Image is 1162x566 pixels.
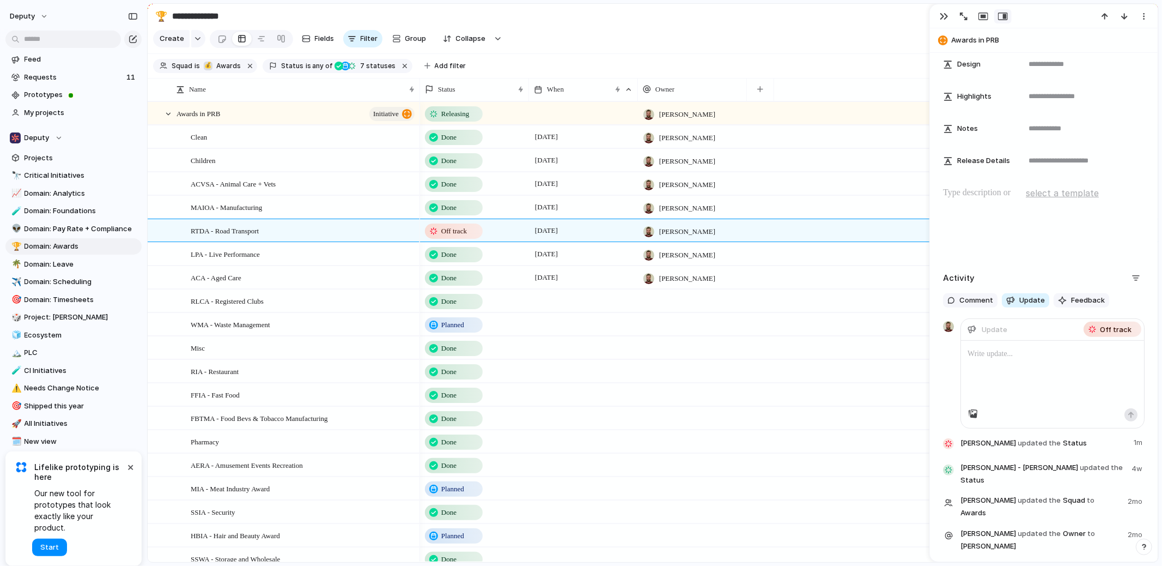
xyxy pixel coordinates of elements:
[441,390,457,401] span: Done
[1082,320,1142,339] button: Off track
[191,365,239,377] span: RIA - Restaurant
[1087,495,1095,506] span: to
[191,154,216,166] span: Children
[191,341,205,354] span: Misc
[343,30,382,47] button: Filter
[306,61,311,71] span: is
[405,33,427,44] span: Group
[204,62,212,70] div: 💰
[25,206,138,216] span: Domain: Foundations
[456,33,486,44] span: Collapse
[5,130,142,146] button: Deputy
[1131,461,1145,474] span: 4w
[659,273,715,284] span: [PERSON_NAME]
[297,30,339,47] button: Fields
[11,293,19,306] div: 🎯
[5,150,142,166] a: Projects
[191,529,280,541] span: HBIA - Hair and Beauty Award
[1080,462,1123,473] span: updated the
[25,89,138,100] span: Prototypes
[1018,495,1061,506] span: updated the
[438,84,455,95] span: Status
[5,8,54,25] button: deputy
[191,294,264,307] span: RLCA - Registered Clubs
[11,222,19,235] div: 👽
[25,170,138,181] span: Critical Initiatives
[5,309,142,326] a: 🎲Project: [PERSON_NAME]
[960,461,1125,486] span: Status
[441,437,457,448] span: Done
[441,249,457,260] span: Done
[441,343,457,354] span: Done
[25,401,138,412] span: Shipped this year
[547,84,564,95] span: When
[25,107,138,118] span: My projects
[1128,494,1145,507] span: 2mo
[532,177,561,190] span: [DATE]
[5,416,142,432] div: 🚀All Initiatives
[369,107,415,121] button: initiative
[441,179,457,190] span: Done
[25,133,50,143] span: Deputy
[11,170,19,182] div: 🔭
[960,438,1016,449] span: [PERSON_NAME]
[11,435,19,448] div: 🗓️
[10,312,21,323] button: 🎲
[191,412,328,424] span: FBTMA - Food Bevs & Tobacco Manufacturing
[191,552,280,565] span: SSWA - Storage and Wholesale
[32,539,67,556] button: Start
[5,380,142,396] div: ⚠️Needs Change Notice
[5,327,142,344] a: 🧊Ecosystem
[1134,435,1145,448] span: 1m
[943,293,997,308] button: Comment
[10,259,21,270] button: 🌴
[659,179,715,190] span: [PERSON_NAME]
[1018,528,1061,539] span: updated the
[10,436,21,447] button: 🗓️
[10,365,21,376] button: 🧪
[5,363,142,379] a: 🧪CI Initiatives
[5,433,142,450] a: 🗓️New view
[11,329,19,341] div: 🧊
[153,30,190,47] button: Create
[943,272,975,285] h2: Activity
[25,294,138,305] span: Domain: Timesheets
[34,462,125,482] span: Lifelike prototyping is here
[5,51,142,68] a: Feed
[25,224,138,234] span: Domain: Pay Rate + Compliance
[5,238,142,255] a: 🏆Domain: Awards
[659,156,715,167] span: [PERSON_NAME]
[194,61,200,71] span: is
[191,248,260,260] span: LPA - Live Performance
[5,167,142,184] div: 🔭Critical Initiatives
[25,347,138,358] span: PLC
[189,84,206,95] span: Name
[1002,293,1049,308] button: Update
[25,383,138,394] span: Needs Change Notice
[172,61,192,71] span: Squad
[960,494,1121,519] span: Squad
[5,256,142,273] a: 🌴Domain: Leave
[191,435,219,448] span: Pharmacy
[5,451,142,467] div: ☄️Domain: Payroll AU
[441,202,457,213] span: Done
[11,276,19,288] div: ✈️
[191,201,262,213] span: MAIOA - Manufacturing
[10,224,21,234] button: 👽
[960,541,1016,552] span: [PERSON_NAME]
[10,330,21,341] button: 🧊
[25,330,138,341] span: Ecosystem
[1026,186,1099,200] span: select a template
[532,248,561,261] span: [DATE]
[959,295,993,306] span: Comment
[10,170,21,181] button: 🔭
[10,276,21,287] button: ✈️
[11,364,19,377] div: 🧪
[5,292,142,308] a: 🎯Domain: Timesheets
[25,436,138,447] span: New view
[5,203,142,219] a: 🧪Domain: Foundations
[441,554,457,565] span: Done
